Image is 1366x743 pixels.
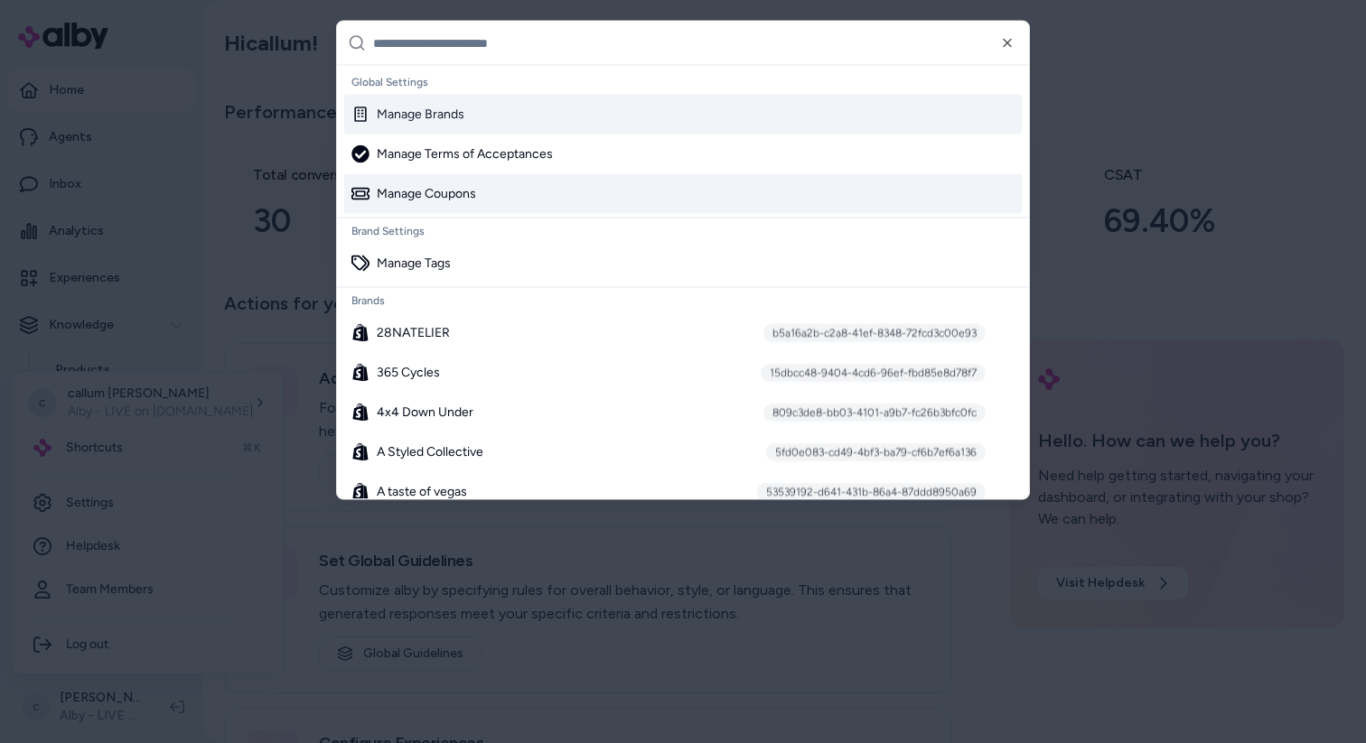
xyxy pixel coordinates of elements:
[761,364,986,382] div: 15dbcc48-9404-4cd6-96ef-fbd85e8d78f7
[377,324,450,342] span: 28NATELIER
[763,324,986,342] div: b5a16a2b-c2a8-41ef-8348-72fcd3c00e93
[757,483,986,501] div: 53539192-d641-431b-86a4-87ddd8950a69
[351,185,476,203] div: Manage Coupons
[377,404,473,422] span: 4x4 Down Under
[377,364,440,382] span: 365 Cycles
[344,288,1022,313] div: Brands
[377,443,483,461] span: A Styled Collective
[351,255,451,273] div: Manage Tags
[344,218,1022,244] div: Brand Settings
[377,483,467,501] span: A taste of vegas
[763,404,986,422] div: 809c3de8-bb03-4101-a9b7-fc26b3bfc0fc
[351,106,464,124] div: Manage Brands
[351,145,553,163] div: Manage Terms of Acceptances
[766,443,986,461] div: 5fd0e083-cd49-4bf3-ba79-cf6b7ef6a136
[344,70,1022,95] div: Global Settings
